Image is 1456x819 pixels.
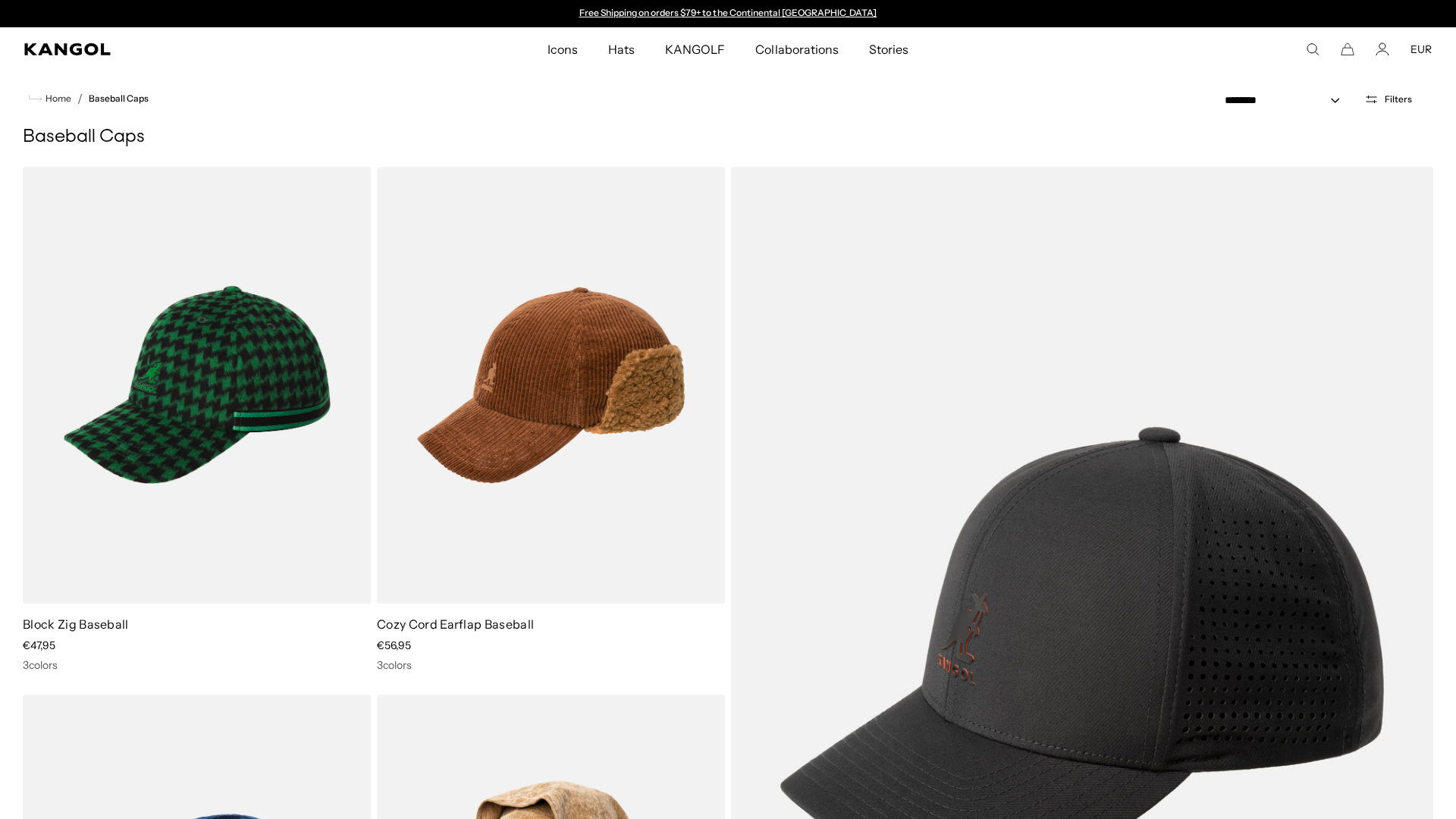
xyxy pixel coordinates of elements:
a: KANGOLF [650,27,740,71]
div: 3 colors [377,658,725,672]
button: EUR [1410,42,1432,56]
a: Home [29,92,71,105]
img: Block Zig Baseball [23,167,371,604]
a: Cozy Cord Earflap Baseball [377,617,534,632]
li: / [71,89,83,108]
h1: Baseball Caps [23,126,1433,149]
a: Account [1376,42,1389,56]
img: Cozy Cord Earflap Baseball [377,167,725,604]
span: Hats [608,27,635,71]
slideshow-component: Announcement bar [572,8,884,20]
span: KANGOLF [665,27,725,71]
span: Collaborations [755,27,838,71]
a: Stories [854,27,924,71]
div: 1 of 2 [572,8,884,20]
select: Sort by: Featured [1219,93,1355,108]
a: Baseball Caps [89,93,149,104]
span: Filters [1385,94,1412,105]
span: Icons [548,27,578,71]
summary: Search here [1306,42,1319,56]
a: Collaborations [740,27,853,71]
button: Cart [1341,42,1354,56]
span: €56,95 [377,639,411,652]
a: Icons [532,27,593,71]
span: €47,95 [23,639,55,652]
div: 3 colors [23,658,371,672]
a: Hats [593,27,650,71]
a: Free Shipping on orders $79+ to the Continental [GEOGRAPHIC_DATA] [579,7,877,18]
a: Kangol [24,43,363,55]
button: Open filters [1355,93,1421,106]
span: Stories [869,27,908,71]
a: Block Zig Baseball [23,617,129,632]
span: Home [42,93,71,104]
div: Announcement [572,8,884,20]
